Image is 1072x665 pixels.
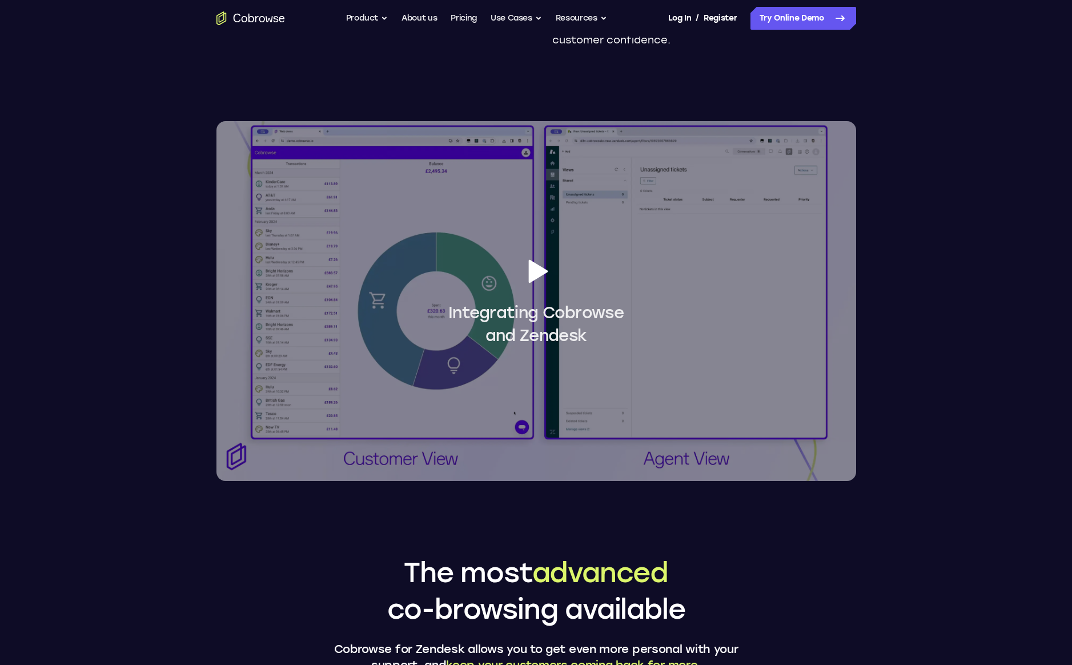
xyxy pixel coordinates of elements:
[556,7,607,30] button: Resources
[696,11,699,25] span: /
[491,7,542,30] button: Use Cases
[451,7,477,30] a: Pricing
[532,556,668,589] span: advanced
[387,554,685,627] h2: The most co-browsing available
[402,7,437,30] a: About us
[704,7,737,30] a: Register
[216,11,285,25] a: Go to the home page
[448,301,624,347] span: Integrating Cobrowse and Zendesk
[668,7,691,30] a: Log In
[346,7,388,30] button: Product
[750,7,856,30] a: Try Online Demo
[216,121,856,481] button: Integrating Cobrowseand Zendesk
